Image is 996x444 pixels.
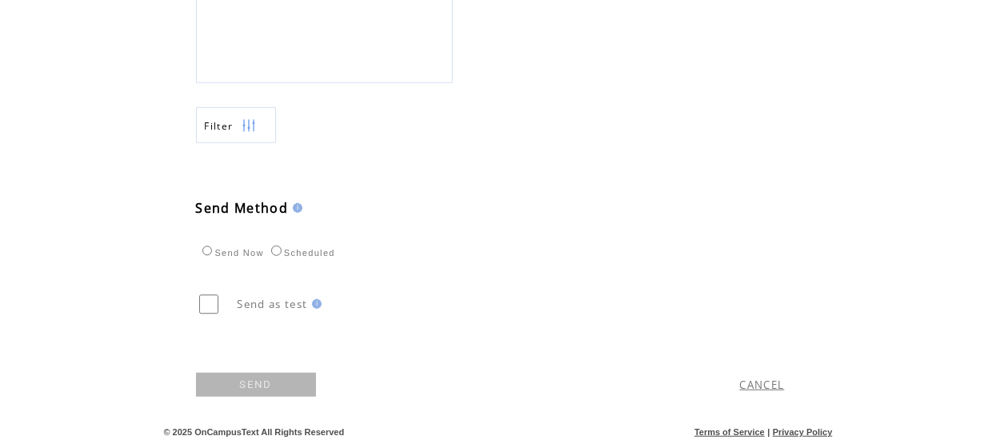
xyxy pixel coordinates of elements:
[242,108,256,144] img: filters.png
[198,248,264,258] label: Send Now
[205,119,234,133] span: Show filters
[196,373,316,397] a: SEND
[196,107,276,143] a: Filter
[694,427,765,437] a: Terms of Service
[767,427,770,437] span: |
[271,246,282,256] input: Scheduled
[740,378,785,392] a: CANCEL
[267,248,335,258] label: Scheduled
[196,199,289,217] span: Send Method
[288,203,302,213] img: help.gif
[773,427,833,437] a: Privacy Policy
[164,427,345,437] span: © 2025 OnCampusText All Rights Reserved
[202,246,213,256] input: Send Now
[237,297,307,311] span: Send as test
[307,299,322,309] img: help.gif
